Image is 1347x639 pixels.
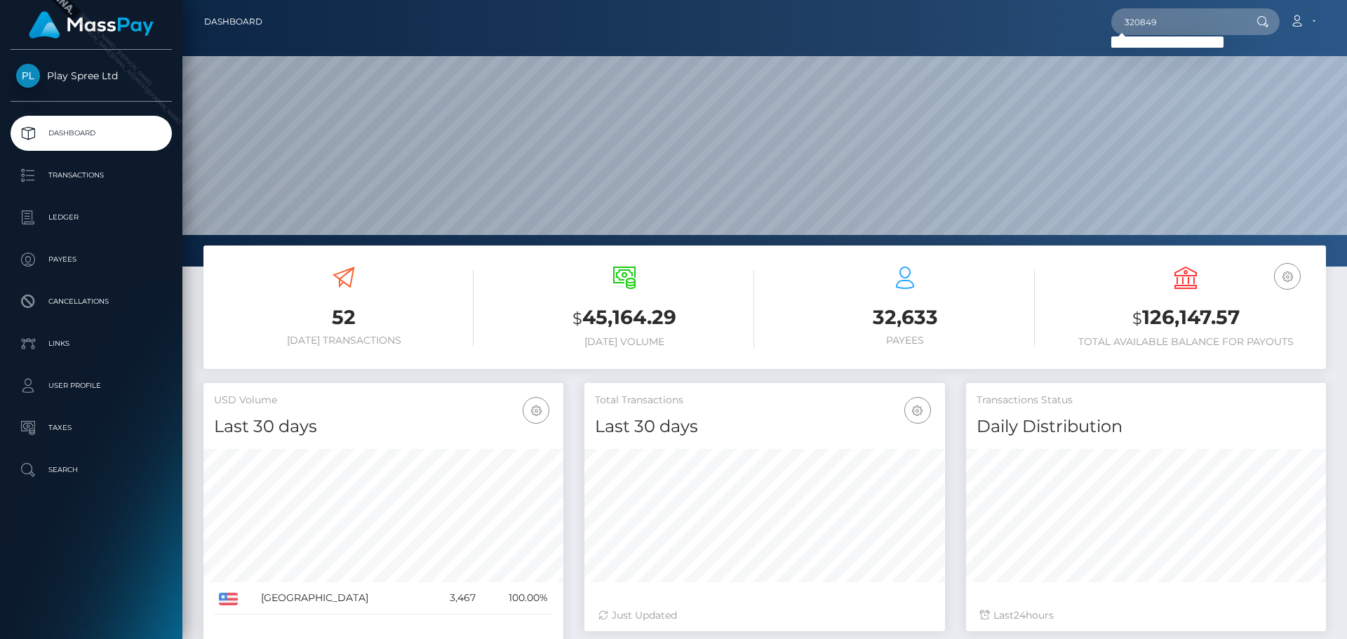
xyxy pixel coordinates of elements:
[11,158,172,193] a: Transactions
[775,304,1035,331] h3: 32,633
[11,200,172,235] a: Ledger
[11,452,172,487] a: Search
[1014,609,1026,621] span: 24
[29,11,154,39] img: MassPay Logo
[980,608,1312,623] div: Last hours
[214,335,474,347] h6: [DATE] Transactions
[775,335,1035,347] h6: Payees
[214,394,553,408] h5: USD Volume
[11,410,172,445] a: Taxes
[1056,304,1315,332] h3: 126,147.57
[977,415,1315,439] h4: Daily Distribution
[16,333,166,354] p: Links
[11,326,172,361] a: Links
[11,242,172,277] a: Payees
[16,165,166,186] p: Transactions
[495,336,754,348] h6: [DATE] Volume
[1111,8,1243,35] input: Search...
[595,415,934,439] h4: Last 30 days
[11,368,172,403] a: User Profile
[16,291,166,312] p: Cancellations
[11,284,172,319] a: Cancellations
[11,69,172,82] span: Play Spree Ltd
[481,582,553,614] td: 100.00%
[256,582,428,614] td: [GEOGRAPHIC_DATA]
[495,304,754,332] h3: 45,164.29
[1132,309,1142,328] small: $
[429,582,481,614] td: 3,467
[204,7,262,36] a: Dashboard
[16,417,166,438] p: Taxes
[598,608,930,623] div: Just Updated
[214,415,553,439] h4: Last 30 days
[219,593,238,605] img: US.png
[16,64,40,88] img: Play Spree Ltd
[1056,336,1315,348] h6: Total Available Balance for Payouts
[214,304,474,331] h3: 52
[595,394,934,408] h5: Total Transactions
[16,249,166,270] p: Payees
[572,309,582,328] small: $
[977,394,1315,408] h5: Transactions Status
[16,459,166,480] p: Search
[16,375,166,396] p: User Profile
[11,116,172,151] a: Dashboard
[16,207,166,228] p: Ledger
[16,123,166,144] p: Dashboard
